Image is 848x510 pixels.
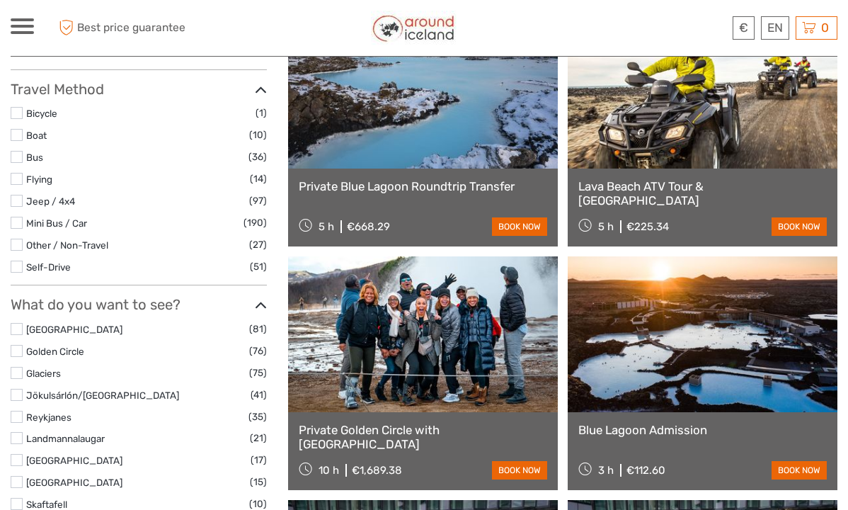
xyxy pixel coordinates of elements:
h3: Travel Method [11,81,267,98]
a: [GEOGRAPHIC_DATA] [26,477,122,488]
div: €225.34 [626,220,669,233]
div: €112.60 [626,464,665,477]
div: EN [761,16,789,40]
button: Open LiveChat chat widget [163,22,180,39]
span: (97) [249,193,267,209]
a: Private Blue Lagoon Roundtrip Transfer [299,179,547,193]
p: We're away right now. Please check back later! [20,25,160,36]
a: Glaciers [26,368,61,379]
a: Self-Drive [26,261,71,273]
a: Mini Bus / Car [26,217,87,229]
span: (1) [256,105,267,121]
span: (14) [250,171,267,187]
a: Jeep / 4x4 [26,195,75,207]
a: Private Golden Circle with [GEOGRAPHIC_DATA] [299,423,547,452]
a: [GEOGRAPHIC_DATA] [26,455,122,466]
span: 3 h [598,464,614,477]
span: € [739,21,748,35]
span: (35) [248,409,267,425]
a: Skaftafell [26,499,67,510]
a: Lava Beach ATV Tour & [GEOGRAPHIC_DATA] [578,179,827,208]
div: €1,689.38 [352,464,402,477]
a: Bicycle [26,108,57,119]
a: Blue Lagoon Admission [578,423,827,437]
a: Golden Circle [26,346,84,357]
span: (27) [249,237,267,253]
span: 10 h [319,464,339,477]
a: Other / Non-Travel [26,239,108,251]
span: (36) [248,149,267,165]
a: book now [492,461,547,480]
span: (21) [250,430,267,446]
span: (76) [249,343,267,359]
span: (17) [251,452,267,468]
span: (41) [251,387,267,403]
span: 5 h [319,220,334,233]
span: (75) [249,365,267,381]
span: (51) [250,259,267,275]
span: (190) [243,215,267,231]
span: 5 h [598,220,614,233]
a: Landmannalaugar [26,433,105,444]
span: (10) [249,127,267,143]
a: book now [492,217,547,236]
a: Flying [26,174,52,185]
img: Around Iceland [371,11,457,45]
span: (81) [249,321,267,337]
a: Reykjanes [26,412,71,423]
div: €668.29 [347,220,390,233]
h3: What do you want to see? [11,296,267,313]
a: book now [772,461,827,480]
a: Boat [26,130,47,141]
span: Best price guarantee [55,16,217,40]
a: book now [772,217,827,236]
a: Jökulsárlón/[GEOGRAPHIC_DATA] [26,390,179,401]
a: [GEOGRAPHIC_DATA] [26,324,122,335]
span: 0 [819,21,831,35]
a: Bus [26,152,43,163]
span: (15) [250,474,267,490]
